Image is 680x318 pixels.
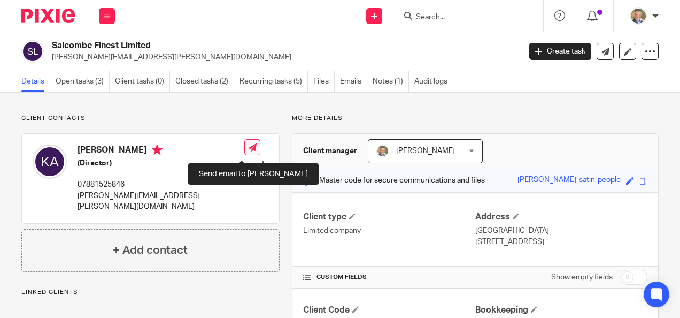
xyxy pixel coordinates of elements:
[475,305,647,316] h4: Bookkeeping
[517,175,621,187] div: [PERSON_NAME]-satin-people
[396,147,455,155] span: [PERSON_NAME]
[551,272,613,283] label: Show empty fields
[303,305,475,316] h4: Client Code
[78,158,244,169] h5: (Director)
[300,175,485,186] p: Master code for secure communications and files
[78,179,244,190] p: 07881525846
[292,114,659,123] p: More details
[376,145,389,157] img: High%20Res%20Andrew%20Price%20Accountants_Poppy%20Jakes%20photography-1109.jpg
[78,191,244,213] p: [PERSON_NAME][EMAIL_ADDRESS][PERSON_NAME][DOMAIN_NAME]
[52,40,421,51] h2: Salcombe Finest Limited
[21,71,50,92] a: Details
[21,9,75,23] img: Pixie
[303,146,357,156] h3: Client manager
[475,237,647,247] p: [STREET_ADDRESS]
[303,273,475,282] h4: CUSTOM FIELDS
[313,71,335,92] a: Files
[303,211,475,223] h4: Client type
[21,114,280,123] p: Client contacts
[175,71,234,92] a: Closed tasks (2)
[78,145,244,158] h4: [PERSON_NAME]
[475,225,647,236] p: [GEOGRAPHIC_DATA]
[115,71,170,92] a: Client tasks (0)
[113,242,188,259] h4: + Add contact
[529,43,591,60] a: Create task
[56,71,110,92] a: Open tasks (3)
[373,71,409,92] a: Notes (1)
[52,52,513,63] p: [PERSON_NAME][EMAIL_ADDRESS][PERSON_NAME][DOMAIN_NAME]
[340,71,367,92] a: Emails
[303,225,475,236] p: Limited company
[21,288,280,297] p: Linked clients
[630,7,647,25] img: High%20Res%20Andrew%20Price%20Accountants_Poppy%20Jakes%20photography-1109.jpg
[33,145,67,179] img: svg%3E
[21,40,44,63] img: svg%3E
[414,71,453,92] a: Audit logs
[475,211,647,223] h4: Address
[152,145,163,155] i: Primary
[415,13,511,22] input: Search
[239,71,308,92] a: Recurring tasks (5)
